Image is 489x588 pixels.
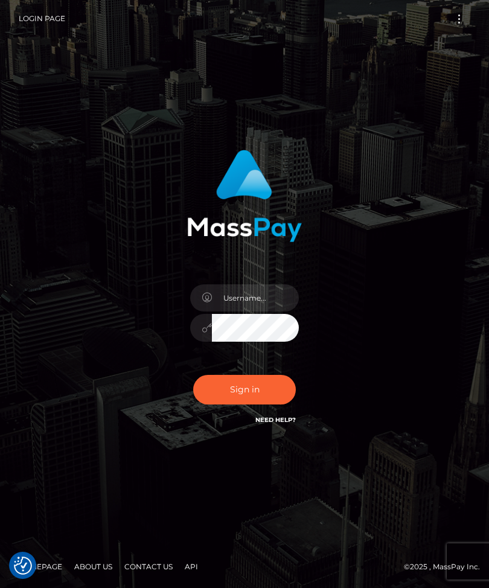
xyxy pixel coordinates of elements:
[19,6,65,31] a: Login Page
[120,557,177,576] a: Contact Us
[69,557,117,576] a: About Us
[180,557,203,576] a: API
[9,560,480,574] div: © 2025 , MassPay Inc.
[14,557,32,575] img: Revisit consent button
[13,557,67,576] a: Homepage
[255,416,296,424] a: Need Help?
[193,375,296,404] button: Sign in
[187,150,302,242] img: MassPay Login
[14,557,32,575] button: Consent Preferences
[212,284,299,312] input: Username...
[448,11,470,27] button: Toggle navigation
